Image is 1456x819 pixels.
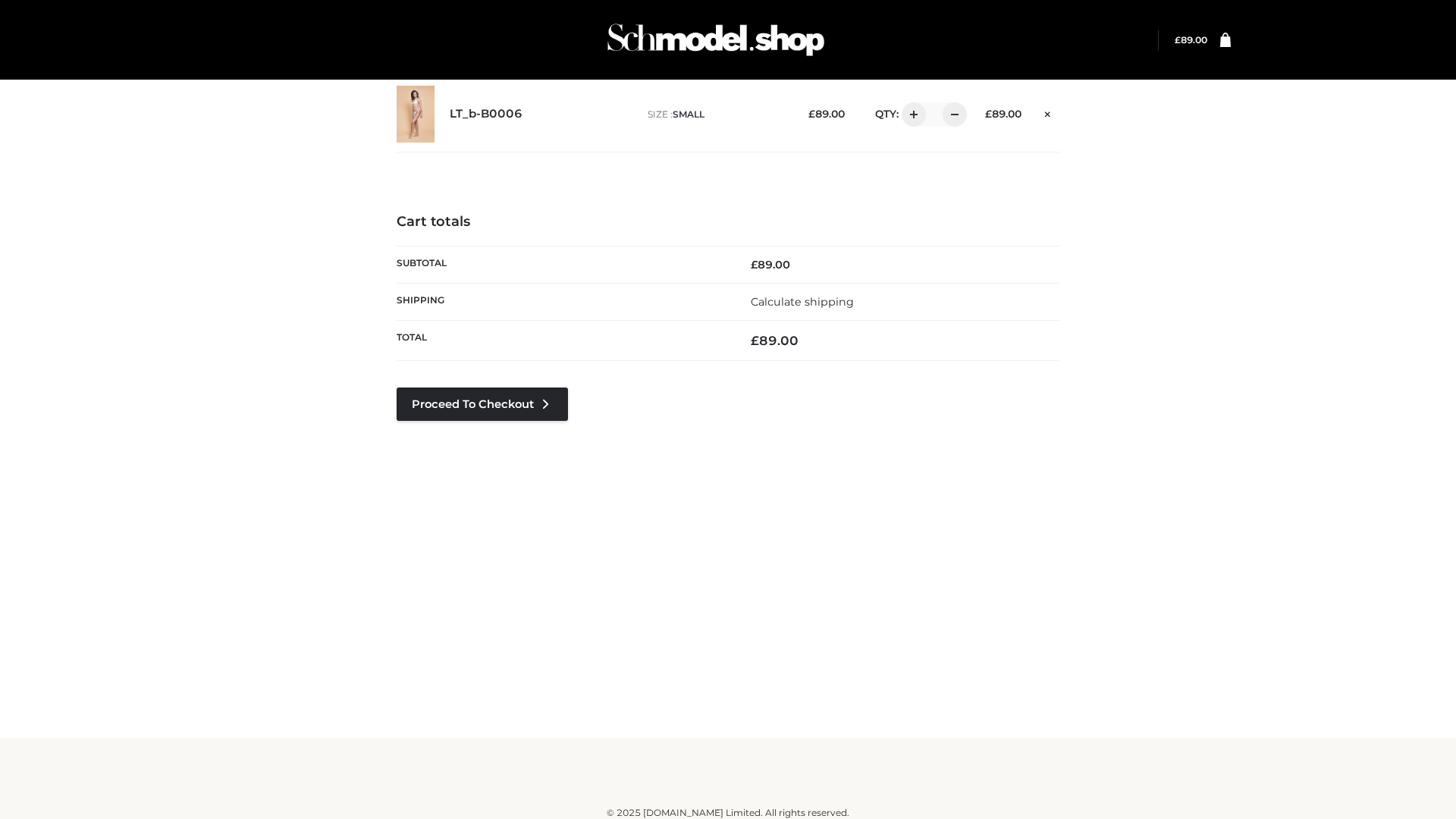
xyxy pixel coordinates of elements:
bdi: 89.00 [985,108,1021,120]
bdi: 89.00 [808,108,845,120]
p: size : [648,108,785,121]
span: £ [751,258,758,271]
th: Subtotal [397,246,728,283]
a: £89.00 [1175,34,1207,45]
h4: Cart totals [397,214,1059,231]
a: LT_b-B0006 [450,107,522,121]
img: Schmodel Admin 964 [602,10,830,70]
th: Shipping [397,283,728,320]
bdi: 89.00 [751,333,799,348]
a: Remove this item [1037,102,1059,122]
div: QTY: [860,102,962,127]
span: £ [751,333,759,348]
span: £ [985,108,992,120]
span: £ [1175,34,1181,45]
th: Total [397,321,728,361]
span: SMALL [673,108,704,120]
span: £ [808,108,815,120]
a: Proceed to Checkout [397,388,568,421]
bdi: 89.00 [751,258,790,271]
bdi: 89.00 [1175,34,1207,45]
a: Calculate shipping [751,295,854,309]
